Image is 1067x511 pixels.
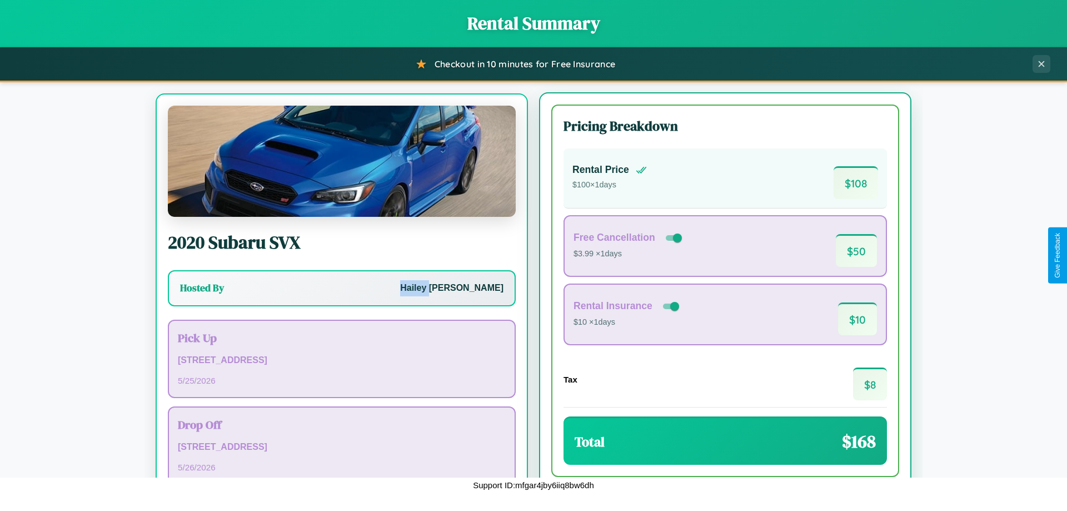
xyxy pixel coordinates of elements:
h3: Hosted By [180,281,224,295]
h4: Rental Price [572,164,629,176]
span: $ 108 [834,166,878,199]
p: 5 / 26 / 2026 [178,460,506,475]
p: [STREET_ADDRESS] [178,439,506,455]
span: $ 8 [853,368,887,400]
p: Hailey [PERSON_NAME] [400,280,503,296]
h1: Rental Summary [11,11,1056,36]
h4: Tax [564,375,577,384]
span: $ 10 [838,302,877,335]
h4: Free Cancellation [574,232,655,244]
p: $ 100 × 1 days [572,178,647,192]
h3: Drop Off [178,416,506,433]
p: $10 × 1 days [574,315,681,330]
p: Support ID: mfgar4jby6iiq8bw6dh [473,478,594,493]
p: [STREET_ADDRESS] [178,353,506,369]
span: Checkout in 10 minutes for Free Insurance [435,58,615,70]
p: $3.99 × 1 days [574,247,684,261]
div: Give Feedback [1054,233,1061,278]
p: 5 / 25 / 2026 [178,373,506,388]
h4: Rental Insurance [574,300,652,312]
h2: 2020 Subaru SVX [168,230,516,255]
h3: Pick Up [178,330,506,346]
span: $ 168 [842,429,876,454]
h3: Pricing Breakdown [564,117,887,135]
h3: Total [575,433,605,451]
span: $ 50 [836,234,877,267]
img: Subaru SVX [168,106,516,217]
